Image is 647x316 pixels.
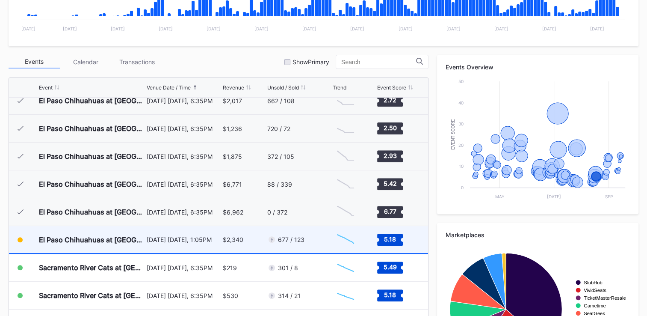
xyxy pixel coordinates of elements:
[223,181,242,188] div: $6,771
[111,55,162,69] div: Transactions
[542,26,556,31] text: [DATE]
[605,194,613,199] text: Sep
[223,292,238,299] div: $530
[278,236,304,243] div: 677 / 123
[39,96,145,105] div: El Paso Chihuahuas at [GEOGRAPHIC_DATA] Aces
[461,185,464,190] text: 0
[147,97,221,104] div: [DATE] [DATE], 6:35PM
[584,303,606,308] text: Gametime
[267,153,294,160] div: 372 / 105
[584,295,626,301] text: TicketMasterResale
[267,84,299,91] div: Unsold / Sold
[223,153,242,160] div: $1,875
[111,26,125,31] text: [DATE]
[590,26,604,31] text: [DATE]
[267,181,292,188] div: 88 / 339
[333,285,358,306] svg: Chart title
[147,264,221,271] div: [DATE] [DATE], 6:35PM
[147,236,221,243] div: [DATE] [DATE], 1:05PM
[39,236,145,244] div: El Paso Chihuahuas at [GEOGRAPHIC_DATA] Aces
[446,77,629,206] svg: Chart title
[458,100,464,105] text: 40
[39,84,53,91] div: Event
[223,97,242,104] div: $2,017
[341,59,416,66] input: Search
[147,181,221,188] div: [DATE] [DATE], 6:35PM
[278,264,298,271] div: 301 / 8
[223,125,242,132] div: $1,236
[147,209,221,216] div: [DATE] [DATE], 6:35PM
[384,235,396,242] text: 5.18
[333,229,358,250] svg: Chart title
[384,96,396,104] text: 2.72
[223,236,243,243] div: $2,340
[147,84,191,91] div: Venue Date / Time
[63,26,77,31] text: [DATE]
[223,264,237,271] div: $219
[333,90,358,111] svg: Chart title
[451,119,455,150] text: Event Score
[384,152,397,159] text: 2.93
[398,26,412,31] text: [DATE]
[39,152,145,161] div: El Paso Chihuahuas at [GEOGRAPHIC_DATA] Aces
[267,125,290,132] div: 720 / 72
[384,208,396,215] text: 6.77
[60,55,111,69] div: Calendar
[223,209,243,216] div: $6,962
[446,231,630,238] div: Marketplaces
[147,153,221,160] div: [DATE] [DATE], 6:35PM
[159,26,173,31] text: [DATE]
[302,26,316,31] text: [DATE]
[39,124,145,133] div: El Paso Chihuahuas at [GEOGRAPHIC_DATA] Aces
[494,26,508,31] text: [DATE]
[267,209,287,216] div: 0 / 372
[207,26,221,31] text: [DATE]
[333,146,358,167] svg: Chart title
[39,263,145,272] div: Sacramento River Cats at [GEOGRAPHIC_DATA] Aces
[384,124,397,131] text: 2.50
[333,201,358,223] svg: Chart title
[254,26,269,31] text: [DATE]
[584,288,606,293] text: VividSeats
[39,291,145,300] div: Sacramento River Cats at [GEOGRAPHIC_DATA] Aces
[350,26,364,31] text: [DATE]
[39,180,145,188] div: El Paso Chihuahuas at [GEOGRAPHIC_DATA] Aces
[147,125,221,132] div: [DATE] [DATE], 6:35PM
[39,208,145,216] div: El Paso Chihuahuas at [GEOGRAPHIC_DATA] Aces
[384,180,397,187] text: 5.42
[333,118,358,139] svg: Chart title
[446,26,461,31] text: [DATE]
[147,292,221,299] div: [DATE] [DATE], 6:35PM
[292,58,329,66] div: Show Primary
[446,63,630,71] div: Events Overview
[584,280,603,285] text: StubHub
[333,84,346,91] div: Trend
[384,291,396,298] text: 5.18
[458,121,464,126] text: 30
[267,97,295,104] div: 662 / 108
[584,311,605,316] text: SeatGeek
[377,84,406,91] div: Event Score
[458,79,464,84] text: 50
[547,194,561,199] text: [DATE]
[223,84,244,91] div: Revenue
[384,263,397,271] text: 5.49
[333,173,358,195] svg: Chart title
[278,292,301,299] div: 314 / 21
[333,257,358,278] svg: Chart title
[21,26,35,31] text: [DATE]
[459,164,464,169] text: 10
[9,55,60,69] div: Events
[495,194,505,199] text: May
[458,143,464,148] text: 20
